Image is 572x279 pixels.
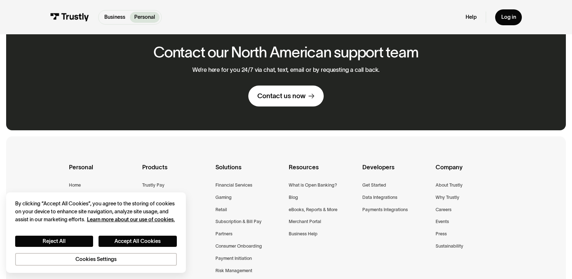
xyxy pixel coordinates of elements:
a: Get Started [362,181,386,189]
a: Risk Management [215,267,252,274]
a: Blog [289,193,298,201]
div: Developers [362,162,430,181]
a: Trustly Pay [142,181,165,189]
div: Resources [289,162,356,181]
a: Payments Integrations [362,206,408,213]
div: Products [142,162,210,181]
a: Subscription & Bill Pay [215,218,262,225]
div: Personal [69,162,136,181]
div: Log in [501,14,516,21]
button: Cookies Settings [15,253,177,266]
p: Personal [134,13,155,21]
h2: Contact our North American support team [153,44,418,61]
a: Merchant Portal [289,218,321,225]
div: By clicking “Accept All Cookies”, you agree to the storing of cookies on your device to enhance s... [15,200,177,223]
a: Press [436,230,447,237]
p: Business [104,13,125,21]
a: Gaming [215,193,232,201]
a: Home [69,181,81,189]
img: Trustly Logo [50,13,89,21]
p: We’re here for you 24/7 via chat, text, email or by requesting a call back. [192,66,380,74]
button: Reject All [15,236,93,247]
a: Careers [436,206,451,213]
a: Retail [215,206,227,213]
a: What is Open Banking? [289,181,337,189]
div: Solutions [215,162,283,181]
a: About Trustly [436,181,463,189]
a: Data Integrations [362,193,397,201]
a: Events [436,218,449,225]
a: Financial Services [215,181,252,189]
a: Partners [215,230,232,237]
a: Consumer Onboarding [215,242,262,250]
a: Contact us now [248,86,324,106]
a: Why Trustly [436,193,459,201]
a: Log in [495,9,522,25]
a: More information about your privacy, opens in a new tab [87,217,175,222]
div: Company [436,162,503,181]
a: Payment Initiation [215,254,252,262]
div: Privacy [15,200,177,265]
a: eBooks, Reports & More [289,206,337,213]
a: Help [466,14,477,21]
button: Accept All Cookies [99,236,177,247]
a: Business [100,12,130,23]
a: Personal [130,12,160,23]
a: Sustainability [436,242,463,250]
div: Cookie banner [6,192,186,273]
a: Business Help [289,230,318,237]
div: Contact us now [257,92,306,100]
